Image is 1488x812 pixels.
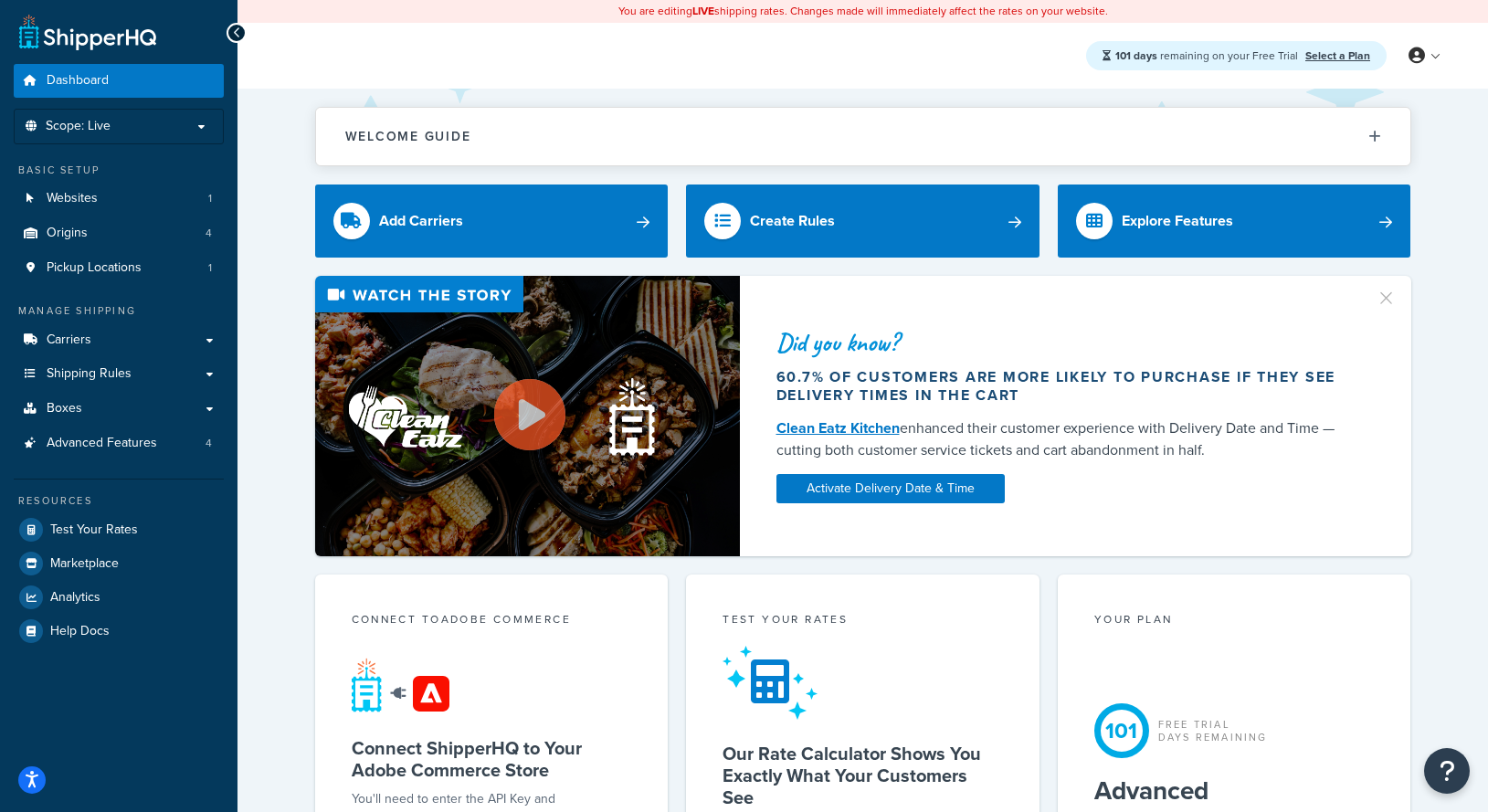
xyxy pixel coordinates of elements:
[776,474,1005,503] a: Activate Delivery Date & Time
[352,611,632,632] div: Connect to Adobe Commerce
[50,556,119,572] span: Marketplace
[1094,703,1149,758] div: 101
[315,276,740,556] img: Video thumbnail
[345,130,471,143] h2: Welcome Guide
[50,624,110,639] span: Help Docs
[14,323,224,357] a: Carriers
[208,191,212,206] span: 1
[47,191,98,206] span: Websites
[14,64,224,98] a: Dashboard
[1158,718,1268,743] div: Free Trial Days Remaining
[50,590,100,606] span: Analytics
[47,73,109,89] span: Dashboard
[1115,47,1301,64] span: remaining on your Free Trial
[47,436,157,451] span: Advanced Features
[206,436,212,451] span: 4
[14,182,224,216] a: Websites1
[14,182,224,216] li: Websites
[47,226,88,241] span: Origins
[14,513,224,546] a: Test Your Rates
[776,417,900,438] a: Clean Eatz Kitchen
[14,303,224,319] div: Manage Shipping
[14,392,224,426] a: Boxes
[686,185,1039,258] a: Create Rules
[14,216,224,250] li: Origins
[208,260,212,276] span: 1
[1305,47,1370,64] a: Select a Plan
[47,366,132,382] span: Shipping Rules
[206,226,212,241] span: 4
[776,368,1354,405] div: 60.7% of customers are more likely to purchase if they see delivery times in the cart
[750,208,835,234] div: Create Rules
[14,427,224,460] li: Advanced Features
[379,208,463,234] div: Add Carriers
[46,119,111,134] span: Scope: Live
[47,260,142,276] span: Pickup Locations
[692,3,714,19] b: LIVE
[315,185,669,258] a: Add Carriers
[1094,776,1375,806] h5: Advanced
[776,417,1354,461] div: enhanced their customer experience with Delivery Date and Time — cutting both customer service ti...
[14,615,224,648] a: Help Docs
[723,611,1003,632] div: Test your rates
[1094,611,1375,632] div: Your Plan
[1122,208,1233,234] div: Explore Features
[316,108,1410,165] button: Welcome Guide
[14,581,224,614] a: Analytics
[352,737,632,781] h5: Connect ShipperHQ to Your Adobe Commerce Store
[352,658,449,714] img: connect-shq-adobe-329fadf0.svg
[1115,47,1157,64] strong: 101 days
[723,743,1003,808] h5: Our Rate Calculator Shows You Exactly What Your Customers See
[1424,748,1470,794] button: Open Resource Center
[776,330,1354,355] div: Did you know?
[50,522,138,538] span: Test Your Rates
[14,547,224,580] a: Marketplace
[14,251,224,285] a: Pickup Locations1
[14,427,224,460] a: Advanced Features4
[47,332,91,348] span: Carriers
[14,357,224,391] a: Shipping Rules
[14,163,224,178] div: Basic Setup
[14,251,224,285] li: Pickup Locations
[14,216,224,250] a: Origins4
[14,493,224,509] div: Resources
[47,401,82,417] span: Boxes
[1058,185,1411,258] a: Explore Features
